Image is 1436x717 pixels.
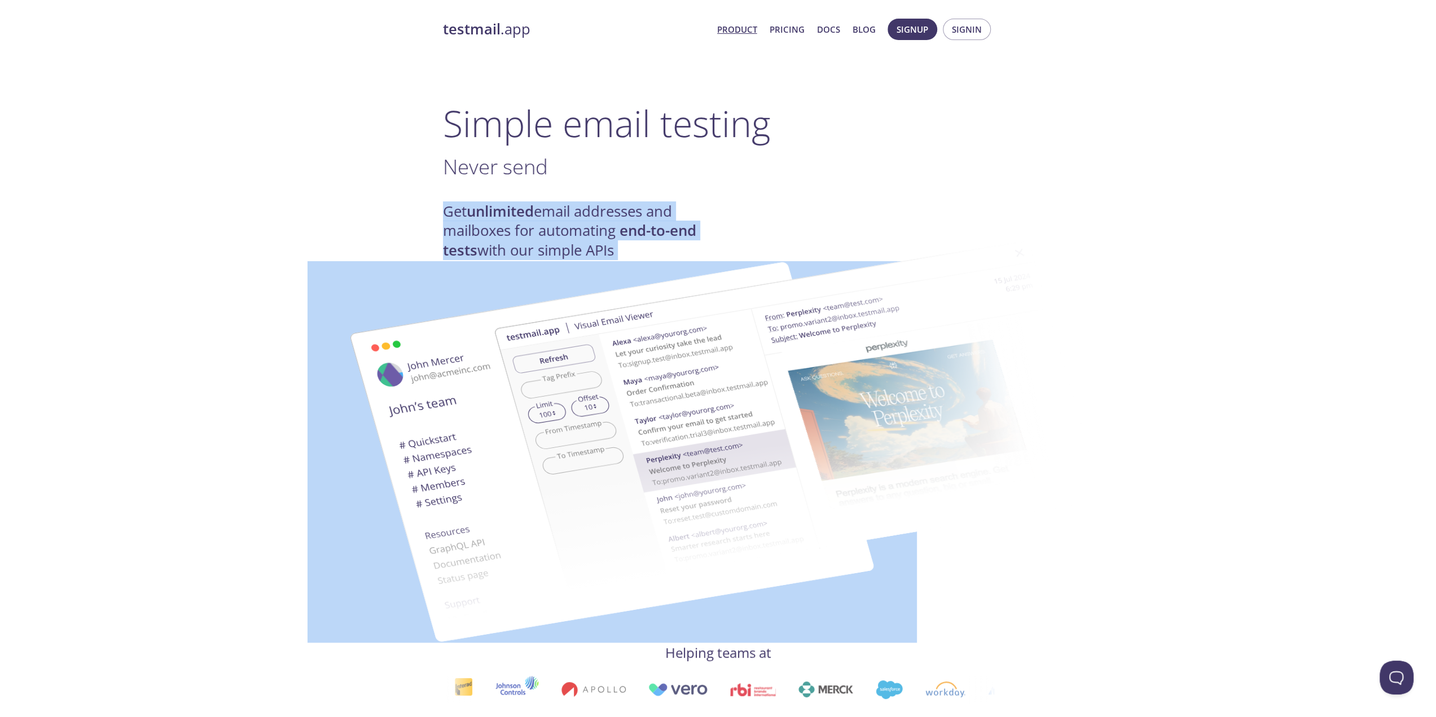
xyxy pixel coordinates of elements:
img: apollo [558,681,622,697]
h4: Helping teams at [443,644,994,662]
h1: Simple email testing [443,102,994,145]
span: Never send [443,152,548,181]
span: Signup [897,22,928,37]
h4: Get email addresses and mailboxes for automating with our simple APIs [443,202,718,260]
img: workday [923,681,963,697]
strong: end-to-end tests [443,221,696,259]
button: Signup [888,19,937,40]
img: testmail-email-viewer [308,261,917,643]
a: testmail.app [443,20,708,39]
strong: unlimited [467,201,534,221]
a: Docs [817,22,840,37]
iframe: Help Scout Beacon - Open [1380,661,1413,694]
a: Product [717,22,757,37]
img: merck [796,681,850,697]
img: testmail-email-viewer [494,225,1103,606]
img: johnsoncontrols [492,676,535,703]
img: salesforce [873,680,900,699]
button: Signin [943,19,991,40]
a: Pricing [770,22,805,37]
img: vero [645,683,705,696]
a: Blog [853,22,876,37]
img: rbi [727,683,773,696]
span: Signin [952,22,982,37]
strong: testmail [443,19,500,39]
